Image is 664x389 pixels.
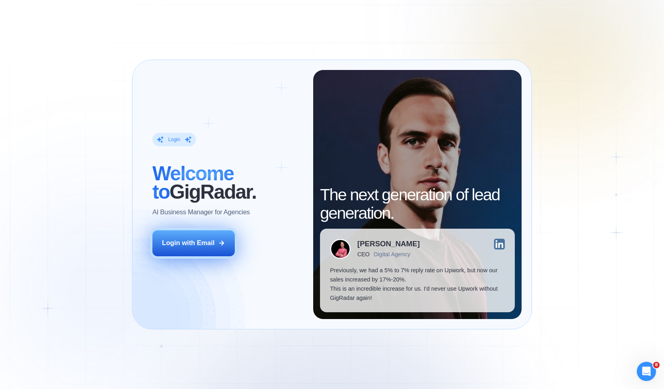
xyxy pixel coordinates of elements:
h2: ‍ GigRadar. [152,165,303,201]
h2: The next generation of lead generation. [320,186,515,222]
div: Digital Agency [374,251,410,258]
p: AI Business Manager for Agencies [152,208,250,217]
div: CEO [357,251,370,258]
div: Login [168,136,180,143]
span: 8 [653,362,660,368]
p: Previously, we had a 5% to 7% reply rate on Upwork, but now our sales increased by 17%-20%. This ... [330,266,505,302]
div: [PERSON_NAME] [357,240,420,248]
iframe: Intercom live chat [637,362,656,381]
div: Login with Email [162,239,214,248]
button: Login with Email [152,230,234,256]
span: Welcome to [152,162,234,203]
